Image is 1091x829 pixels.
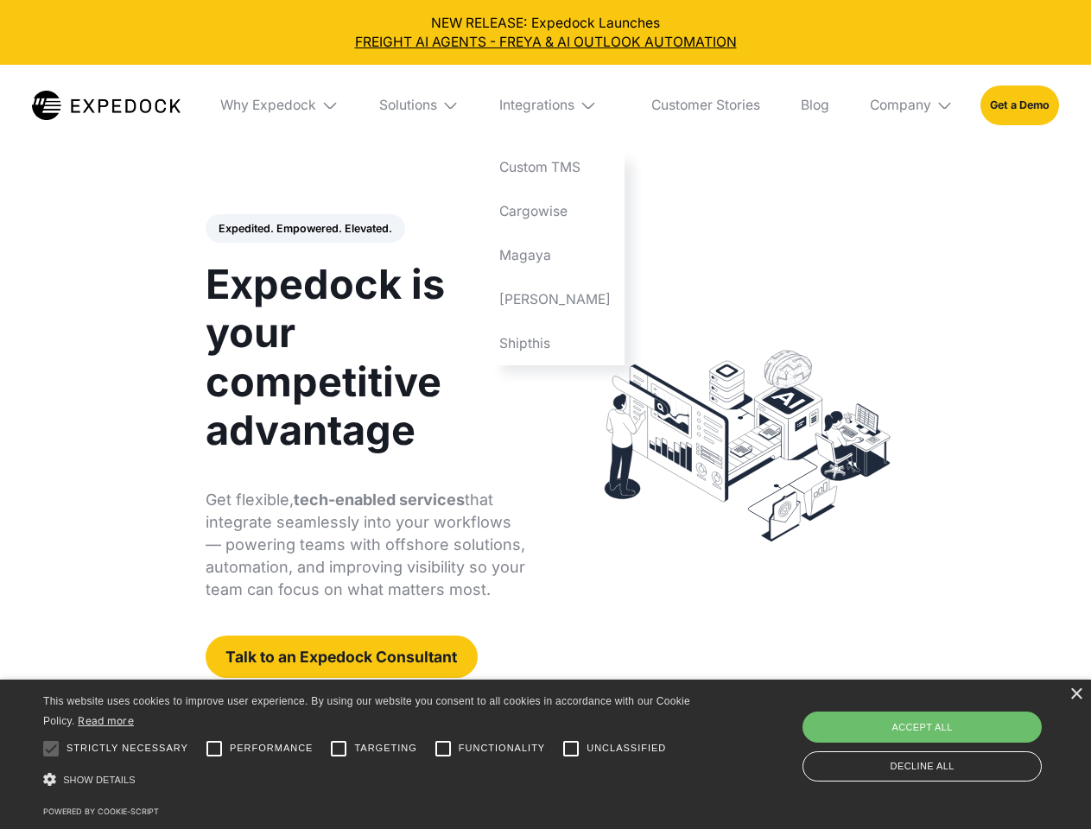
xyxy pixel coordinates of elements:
[787,65,842,146] a: Blog
[486,146,625,365] nav: Integrations
[980,85,1059,124] a: Get a Demo
[379,97,437,114] div: Solutions
[486,321,625,365] a: Shipthis
[459,741,545,756] span: Functionality
[63,775,136,785] span: Show details
[499,97,574,114] div: Integrations
[220,97,316,114] div: Why Expedock
[43,769,696,792] div: Show details
[486,233,625,277] a: Magaya
[486,190,625,234] a: Cargowise
[856,65,967,146] div: Company
[803,642,1091,829] iframe: Chat Widget
[365,65,473,146] div: Solutions
[78,714,134,727] a: Read more
[637,65,773,146] a: Customer Stories
[206,489,526,601] p: Get flexible, that integrate seamlessly into your workflows — powering teams with offshore soluti...
[230,741,314,756] span: Performance
[587,741,666,756] span: Unclassified
[14,33,1078,52] a: FREIGHT AI AGENTS - FREYA & AI OUTLOOK AUTOMATION
[206,260,526,454] h1: Expedock is your competitive advantage
[43,807,159,816] a: Powered by cookie-script
[486,65,625,146] div: Integrations
[870,97,931,114] div: Company
[354,741,416,756] span: Targeting
[206,636,478,678] a: Talk to an Expedock Consultant
[207,65,352,146] div: Why Expedock
[43,695,690,727] span: This website uses cookies to improve user experience. By using our website you consent to all coo...
[486,277,625,321] a: [PERSON_NAME]
[14,14,1078,52] div: NEW RELEASE: Expedock Launches
[486,146,625,190] a: Custom TMS
[294,490,465,509] strong: tech-enabled services
[67,741,188,756] span: Strictly necessary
